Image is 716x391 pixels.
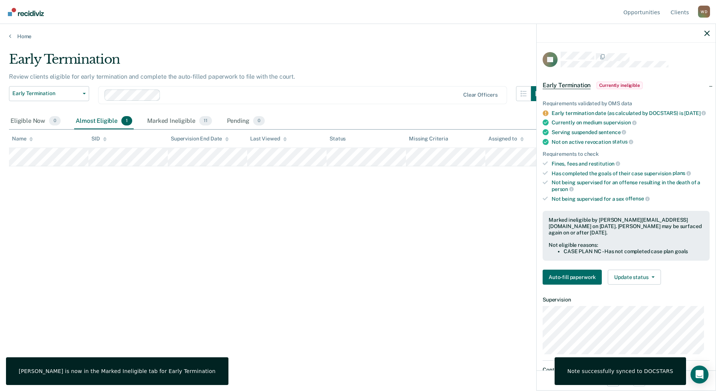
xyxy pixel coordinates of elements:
img: Recidiviz [8,8,44,16]
li: CASE PLAN NC - Has not completed case plan goals [564,248,704,255]
div: Not on active revocation [552,139,710,145]
div: Serving suspended [552,129,710,136]
div: Has completed the goals of their case supervision [552,170,710,177]
span: restitution [589,161,620,167]
div: 2 / 2 [537,370,716,390]
div: Assigned to [488,136,524,142]
div: SID [91,136,107,142]
span: 11 [199,116,212,126]
div: Requirements validated by OMS data [543,100,710,107]
button: Auto-fill paperwork [543,270,602,285]
span: person [552,186,574,192]
div: [PERSON_NAME] is now in the Marked Ineligible tab for Early Termination [19,368,216,375]
div: Marked ineligible by [PERSON_NAME][EMAIL_ADDRESS][DOMAIN_NAME] on [DATE]. [PERSON_NAME] may be su... [549,217,704,236]
dt: Contact [543,367,710,373]
span: 1 [121,116,132,126]
div: Open Intercom Messenger [691,366,709,384]
button: Profile dropdown button [698,6,710,18]
span: Currently ineligible [597,82,643,89]
button: Update status [608,270,661,285]
div: Supervision End Date [171,136,229,142]
div: Clear officers [463,92,498,98]
span: 0 [253,116,265,126]
dt: Supervision [543,297,710,303]
span: status [612,139,633,145]
div: Name [12,136,33,142]
div: Missing Criteria [409,136,448,142]
span: Early Termination [543,82,591,89]
span: Early Termination [12,90,80,97]
div: Fines, fees and [552,160,710,167]
div: Status [330,136,346,142]
div: Requirements to check [543,151,710,157]
div: Currently on medium [552,119,710,126]
a: Home [9,33,707,40]
div: Eligible Now [9,113,62,130]
div: Early Termination [9,52,546,73]
div: Pending [225,113,266,130]
div: Not being supervised for an offense resulting in the death of a [552,179,710,192]
div: Early termination date (as calculated by DOCSTARS) is [DATE] [552,110,710,116]
div: Almost Eligible [74,113,134,130]
span: supervision [603,119,636,125]
div: Note successfully synced to DOCSTARS [567,368,673,375]
span: 0 [49,116,61,126]
a: Navigate to form link [543,270,605,285]
div: Not eligible reasons: [549,242,704,248]
div: Marked Ineligible [146,113,213,130]
span: sentence [598,129,626,135]
span: plans [673,170,691,176]
span: offense [625,195,650,201]
div: W D [698,6,710,18]
div: Last Viewed [250,136,286,142]
div: Not being supervised for a sex [552,195,710,202]
div: Early TerminationCurrently ineligible [537,73,716,97]
p: Review clients eligible for early termination and complete the auto-filled paperwork to file with... [9,73,295,80]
